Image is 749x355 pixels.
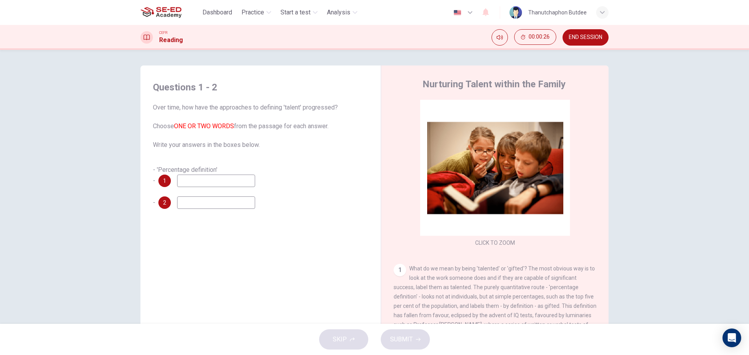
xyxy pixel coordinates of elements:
span: Dashboard [202,8,232,17]
span: 1 [163,178,166,184]
button: Start a test [277,5,321,19]
button: Analysis [324,5,360,19]
div: Hide [514,29,556,46]
div: 1 [394,264,406,276]
img: Profile picture [509,6,522,19]
span: END SESSION [569,34,602,41]
span: 2 [163,200,166,205]
h1: Reading [159,35,183,45]
span: 00:00:26 [529,34,550,40]
font: ONE OR TWO WORDS [174,122,234,130]
button: END SESSION [563,29,609,46]
button: Dashboard [199,5,235,19]
span: - 'Percentage definition' - [153,166,217,184]
img: en [453,10,462,16]
div: Thanutchaphon Butdee [528,8,587,17]
button: Practice [238,5,274,19]
span: Over time, how have the approaches to defining 'talent' progressed? Choose from the passage for e... [153,103,368,150]
span: Analysis [327,8,350,17]
div: Open Intercom Messenger [722,329,741,347]
span: CEFR [159,30,167,35]
a: SE-ED Academy logo [140,5,199,20]
span: Start a test [280,8,311,17]
button: 00:00:26 [514,29,556,45]
span: Practice [241,8,264,17]
div: Mute [492,29,508,46]
h4: Questions 1 - 2 [153,81,368,94]
span: What do we mean by being 'talented' or 'gifted'? The most obvious way is to look at the work some... [394,265,596,337]
h4: Nurturing Talent within the Family [422,78,566,90]
img: SE-ED Academy logo [140,5,181,20]
span: - [153,199,155,206]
